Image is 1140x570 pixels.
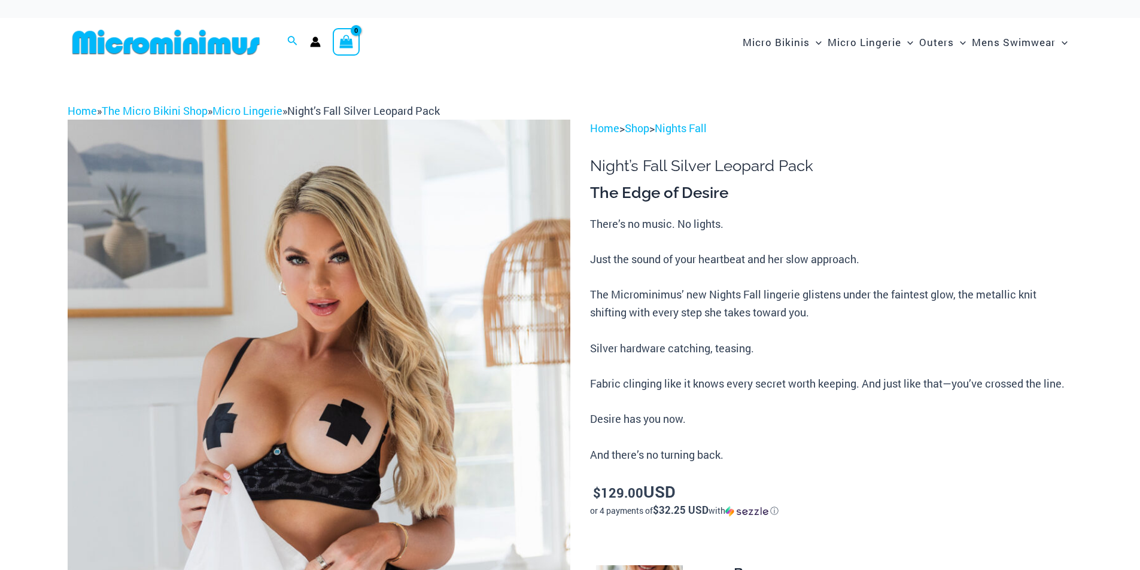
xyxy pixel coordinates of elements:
nav: Site Navigation [738,22,1073,62]
a: Micro LingerieMenu ToggleMenu Toggle [825,24,916,60]
a: Shop [625,121,649,135]
span: » » » [68,103,440,118]
h3: The Edge of Desire [590,183,1072,203]
img: Sezzle [725,506,768,517]
span: Night’s Fall Silver Leopard Pack [287,103,440,118]
h1: Night’s Fall Silver Leopard Pack [590,157,1072,175]
span: Menu Toggle [901,27,913,57]
span: Menu Toggle [810,27,822,57]
span: Menu Toggle [954,27,966,57]
p: USD [590,483,1072,502]
a: Home [68,103,97,118]
span: Micro Bikinis [743,27,810,57]
span: Mens Swimwear [972,27,1056,57]
a: The Micro Bikini Shop [102,103,208,118]
p: > > [590,120,1072,138]
a: Mens SwimwearMenu ToggleMenu Toggle [969,24,1071,60]
span: Menu Toggle [1056,27,1068,57]
div: or 4 payments of$32.25 USDwithSezzle Click to learn more about Sezzle [590,505,1072,517]
p: There’s no music. No lights. Just the sound of your heartbeat and her slow approach. The Micromin... [590,215,1072,464]
a: OutersMenu ToggleMenu Toggle [916,24,969,60]
a: Nights Fall [655,121,707,135]
span: $32.25 USD [653,503,709,517]
a: Home [590,121,619,135]
bdi: 129.00 [593,484,643,501]
a: Search icon link [287,34,298,50]
img: MM SHOP LOGO FLAT [68,29,265,56]
span: Micro Lingerie [828,27,901,57]
a: Micro Lingerie [212,103,282,118]
a: Micro BikinisMenu ToggleMenu Toggle [740,24,825,60]
div: or 4 payments of with [590,505,1072,517]
span: $ [593,484,601,501]
a: Account icon link [310,36,321,47]
span: Outers [919,27,954,57]
a: View Shopping Cart, empty [333,28,360,56]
